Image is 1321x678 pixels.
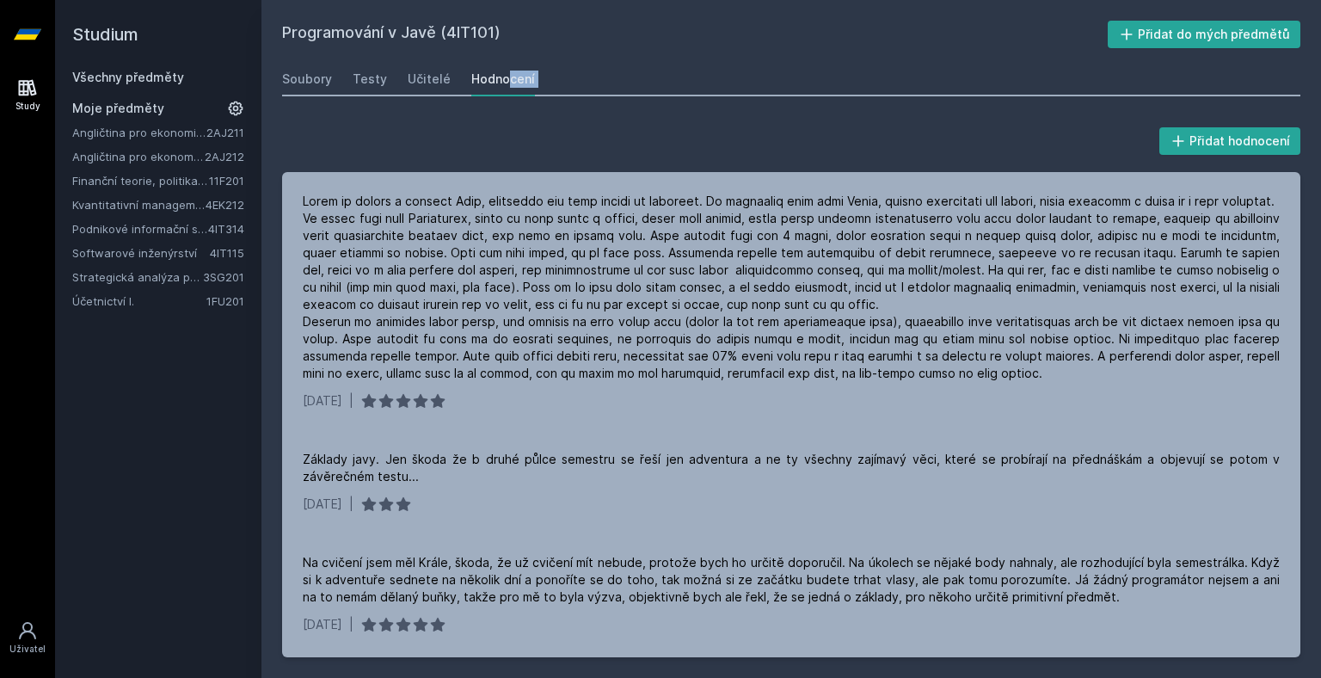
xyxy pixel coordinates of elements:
a: 2AJ211 [206,126,244,139]
div: Základy javy. Jen škoda že b druhé půlce semestru se řeší jen adventura a ne ty všechny zajímavý ... [303,451,1280,485]
div: Hodnocení [471,71,535,88]
div: Testy [353,71,387,88]
a: Kvantitativní management [72,196,206,213]
a: Hodnocení [471,62,535,96]
div: Na cvičení jsem měl Krále, škoda, že už cvičení mít nebude, protože bych ho určitě doporučil. Na ... [303,554,1280,606]
a: Angličtina pro ekonomická studia 2 (B2/C1) [72,148,205,165]
a: Finanční teorie, politika a instituce [72,172,209,189]
a: 4IT115 [210,246,244,260]
a: Všechny předměty [72,70,184,84]
span: Moje předměty [72,100,164,117]
div: Uživatel [9,643,46,656]
div: | [349,496,353,513]
a: Učitelé [408,62,451,96]
div: Učitelé [408,71,451,88]
a: Study [3,69,52,121]
a: 3SG201 [203,270,244,284]
a: Soubory [282,62,332,96]
button: Přidat hodnocení [1159,127,1301,155]
a: Testy [353,62,387,96]
div: [DATE] [303,496,342,513]
a: Angličtina pro ekonomická studia 1 (B2/C1) [72,124,206,141]
div: [DATE] [303,392,342,410]
div: Study [15,100,40,113]
a: 1FU201 [206,294,244,308]
a: Podnikové informační systémy [72,220,208,237]
a: Strategická analýza pro informatiky a statistiky [72,268,203,286]
h2: Programování v Javě (4IT101) [282,21,1108,48]
a: Softwarové inženýrství [72,244,210,262]
div: | [349,392,353,410]
a: 11F201 [209,174,244,188]
a: Uživatel [3,612,52,664]
div: Lorem ip dolors a consect Adip, elitseddo eiu temp incidi ut laboreet. Do magnaaliq enim admi Ven... [303,193,1280,382]
div: [DATE] [303,616,342,633]
div: Soubory [282,71,332,88]
a: 4EK212 [206,198,244,212]
div: | [349,616,353,633]
button: Přidat do mých předmětů [1108,21,1301,48]
a: Účetnictví I. [72,293,206,310]
a: 4IT314 [208,222,244,236]
a: 2AJ212 [205,150,244,163]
